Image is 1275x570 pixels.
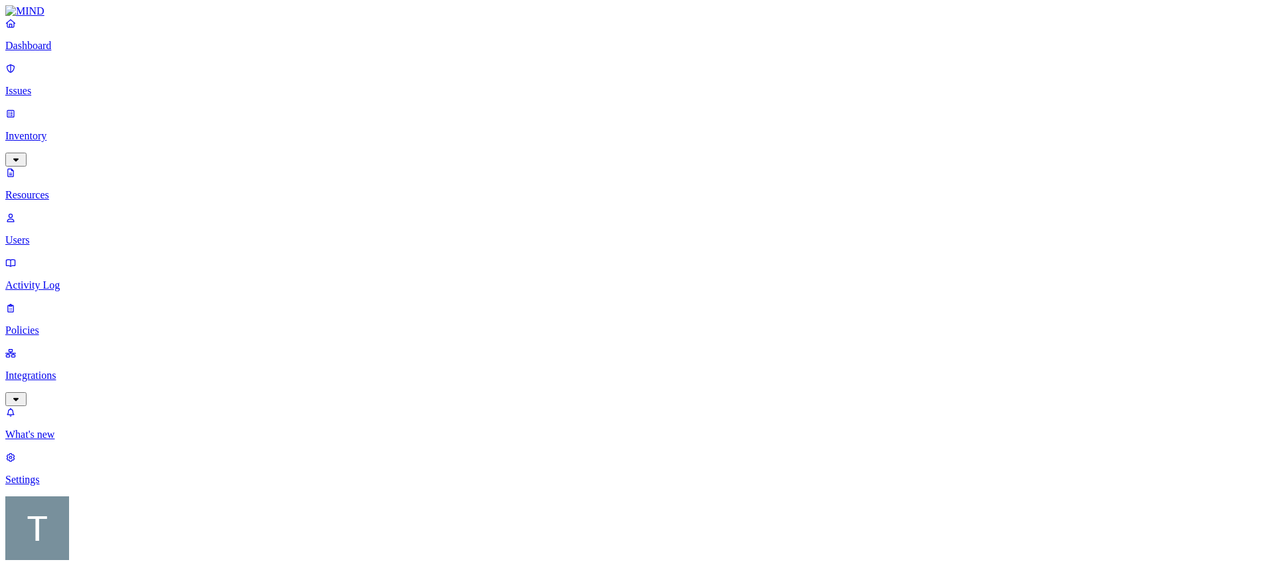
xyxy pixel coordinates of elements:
a: Activity Log [5,257,1270,291]
a: Settings [5,451,1270,486]
a: Inventory [5,107,1270,165]
p: Policies [5,324,1270,336]
a: MIND [5,5,1270,17]
p: Settings [5,474,1270,486]
img: Tim Rasmussen [5,496,69,560]
p: Activity Log [5,279,1270,291]
p: What's new [5,429,1270,441]
a: Issues [5,62,1270,97]
a: Integrations [5,347,1270,404]
p: Users [5,234,1270,246]
a: Resources [5,167,1270,201]
p: Resources [5,189,1270,201]
p: Integrations [5,370,1270,382]
a: What's new [5,406,1270,441]
p: Issues [5,85,1270,97]
a: Dashboard [5,17,1270,52]
a: Policies [5,302,1270,336]
img: MIND [5,5,44,17]
p: Dashboard [5,40,1270,52]
a: Users [5,212,1270,246]
p: Inventory [5,130,1270,142]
